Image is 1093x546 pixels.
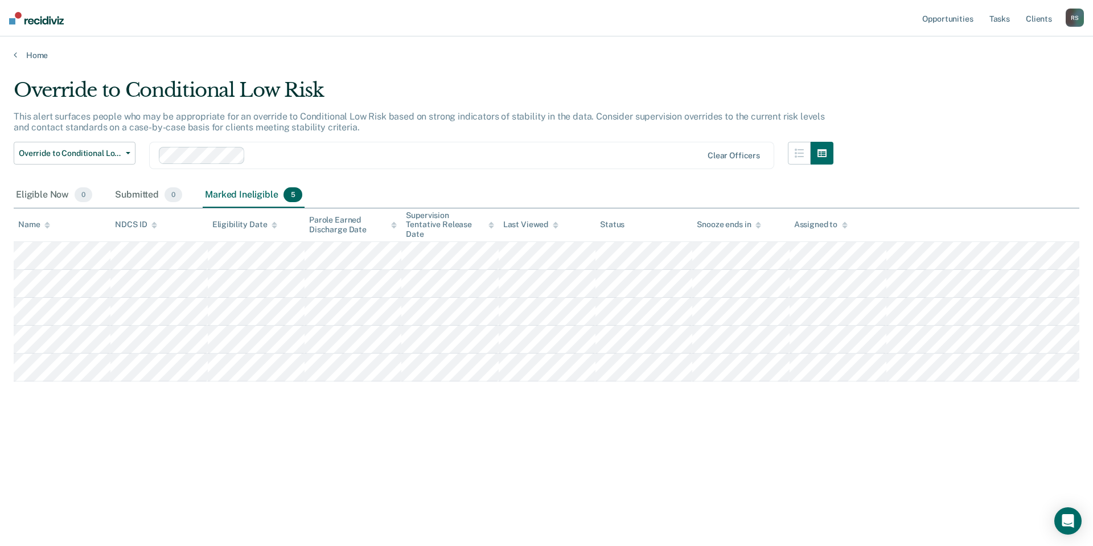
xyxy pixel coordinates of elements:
div: Submitted0 [113,183,184,208]
button: Override to Conditional Low Risk [14,142,135,165]
div: Open Intercom Messenger [1054,507,1082,535]
div: Eligible Now0 [14,183,94,208]
div: Name [18,220,50,229]
span: Override to Conditional Low Risk [19,149,121,158]
a: Home [14,50,1079,60]
div: R S [1066,9,1084,27]
img: Recidiviz [9,12,64,24]
span: 0 [165,187,182,202]
div: Last Viewed [503,220,558,229]
div: Supervision Tentative Release Date [406,211,494,239]
div: Override to Conditional Low Risk [14,79,833,111]
div: Assigned to [794,220,848,229]
div: NDCS ID [115,220,157,229]
div: Clear officers [708,151,760,161]
div: Snooze ends in [697,220,761,229]
div: Parole Earned Discharge Date [309,215,397,235]
p: This alert surfaces people who may be appropriate for an override to Conditional Low Risk based o... [14,111,825,133]
span: 5 [283,187,302,202]
div: Marked Ineligible5 [203,183,305,208]
button: RS [1066,9,1084,27]
div: Status [600,220,624,229]
span: 0 [75,187,92,202]
div: Eligibility Date [212,220,278,229]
